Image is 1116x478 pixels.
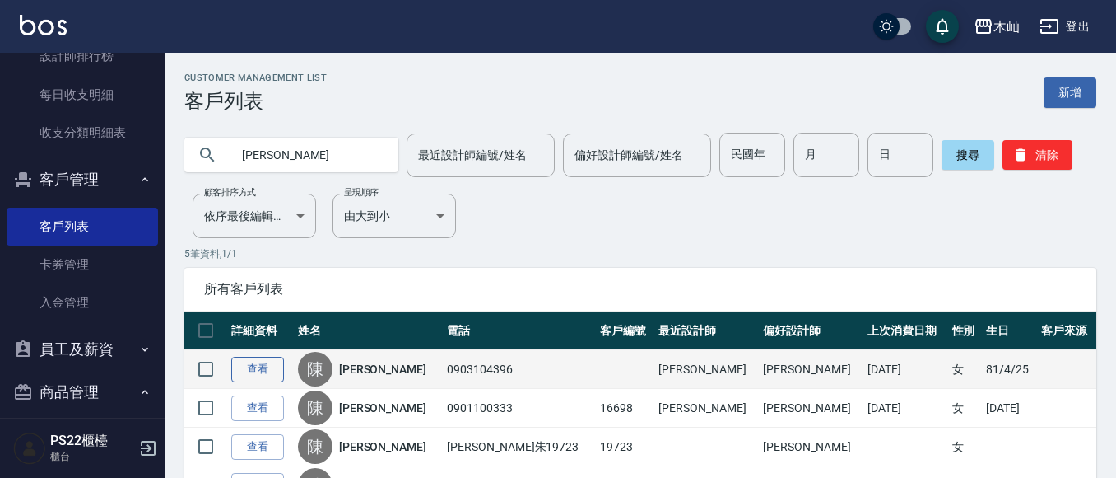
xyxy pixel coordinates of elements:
[298,391,332,425] div: 陳
[863,350,947,389] td: [DATE]
[332,194,456,238] div: 由大到小
[982,350,1037,389] td: 81/4/25
[863,389,947,428] td: [DATE]
[759,312,863,350] th: 偏好設計師
[298,429,332,464] div: 陳
[193,194,316,238] div: 依序最後編輯時間
[759,428,863,466] td: [PERSON_NAME]
[13,432,46,465] img: Person
[982,312,1037,350] th: 生日
[294,312,443,350] th: 姓名
[926,10,959,43] button: save
[759,389,863,428] td: [PERSON_NAME]
[1033,12,1096,42] button: 登出
[982,389,1037,428] td: [DATE]
[967,10,1026,44] button: 木屾
[7,37,158,75] a: 設計師排行榜
[184,246,1096,261] p: 5 筆資料, 1 / 1
[948,350,982,389] td: 女
[184,90,327,113] h3: 客戶列表
[298,352,332,387] div: 陳
[948,428,982,466] td: 女
[231,434,284,460] a: 查看
[204,186,256,199] label: 顧客排序方式
[759,350,863,389] td: [PERSON_NAME]
[654,350,759,389] td: [PERSON_NAME]
[443,428,596,466] td: [PERSON_NAME]朱19723
[184,73,327,83] h2: Customer Management List
[443,312,596,350] th: 電話
[7,208,158,246] a: 客戶列表
[7,246,158,284] a: 卡券管理
[596,389,655,428] td: 16698
[339,400,426,416] a: [PERSON_NAME]
[7,158,158,201] button: 客戶管理
[948,312,982,350] th: 性別
[344,186,379,199] label: 呈現順序
[7,76,158,114] a: 每日收支明細
[942,140,994,170] button: 搜尋
[1002,140,1072,170] button: 清除
[948,389,982,428] td: 女
[20,15,67,35] img: Logo
[7,284,158,321] a: 入金管理
[50,433,134,449] h5: PS22櫃檯
[204,281,1076,298] span: 所有客戶列表
[443,350,596,389] td: 0903104396
[50,449,134,464] p: 櫃台
[231,396,284,421] a: 查看
[1044,77,1096,108] a: 新增
[7,328,158,371] button: 員工及薪資
[1037,312,1096,350] th: 客戶來源
[654,312,759,350] th: 最近設計師
[230,133,385,177] input: 搜尋關鍵字
[863,312,947,350] th: 上次消費日期
[596,312,655,350] th: 客戶編號
[7,114,158,152] a: 收支分類明細表
[227,312,294,350] th: 詳細資料
[993,16,1020,37] div: 木屾
[654,389,759,428] td: [PERSON_NAME]
[339,438,426,455] a: [PERSON_NAME]
[596,428,655,466] td: 19723
[443,389,596,428] td: 0901100333
[231,357,284,382] a: 查看
[339,361,426,377] a: [PERSON_NAME]
[7,371,158,414] button: 商品管理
